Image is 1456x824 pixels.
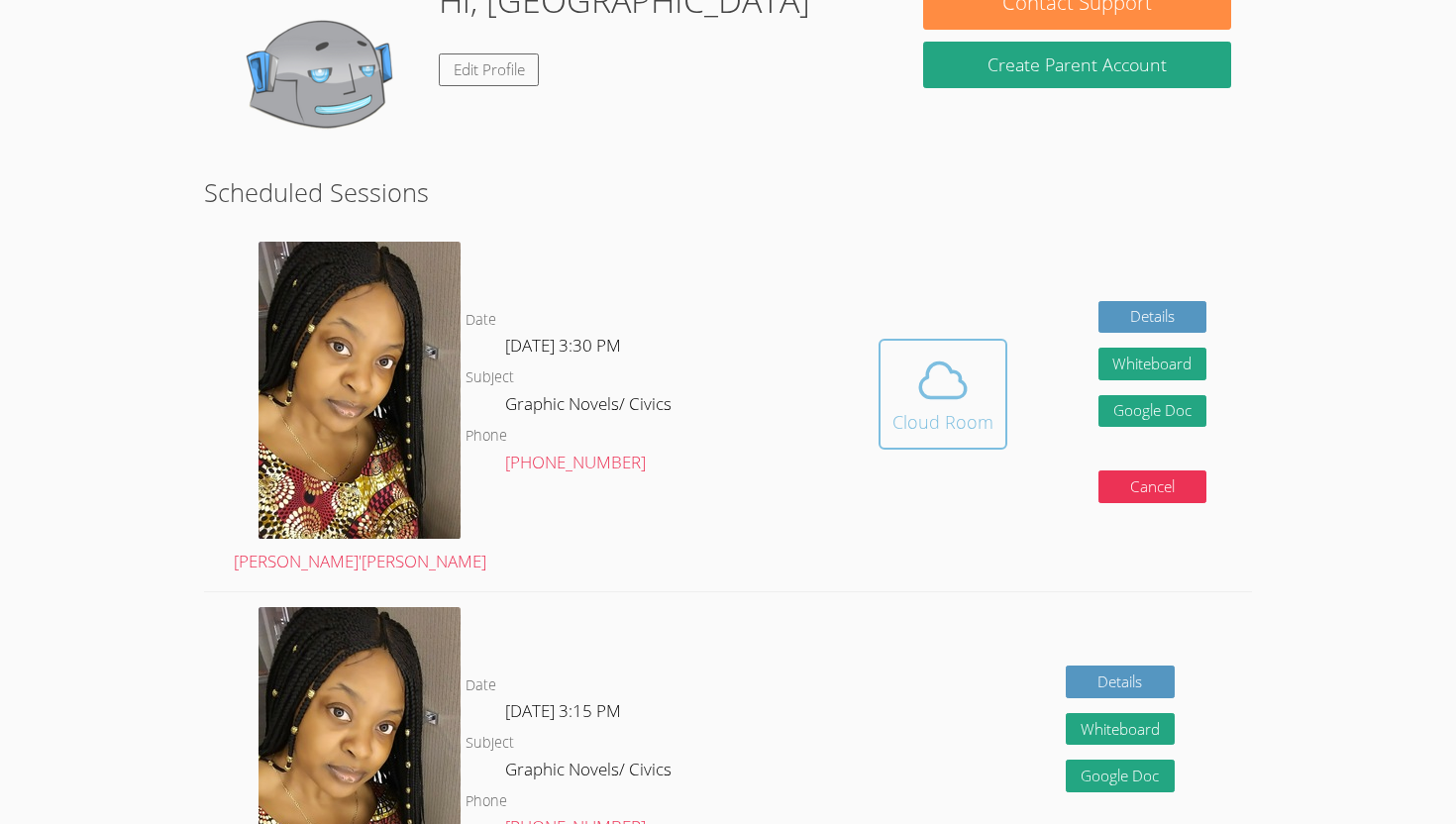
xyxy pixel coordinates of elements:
dd: Graphic Novels/ Civics [505,390,676,424]
h2: Scheduled Sessions [204,173,1252,211]
dd: Graphic Novels/ Civics [505,756,676,789]
span: [DATE] 3:30 PM [505,334,621,357]
button: Cancel [1098,470,1207,503]
dt: Subject [466,365,514,390]
button: Whiteboard [1098,348,1207,380]
a: Details [1066,666,1175,698]
a: Google Doc [1098,395,1207,428]
button: Whiteboard [1066,713,1175,746]
a: [PERSON_NAME]'[PERSON_NAME] [234,242,486,576]
a: Google Doc [1066,760,1175,792]
span: [DATE] 3:15 PM [505,699,621,722]
a: [PHONE_NUMBER] [505,451,646,473]
dt: Phone [466,789,507,814]
dt: Date [466,673,496,698]
a: Details [1098,301,1207,334]
div: Cloud Room [892,408,993,436]
button: Cloud Room [879,339,1007,450]
img: avatar.png [259,242,461,539]
dt: Phone [466,424,507,449]
dt: Subject [466,731,514,756]
a: Edit Profile [439,53,540,86]
button: Create Parent Account [923,42,1230,88]
dt: Date [466,308,496,333]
